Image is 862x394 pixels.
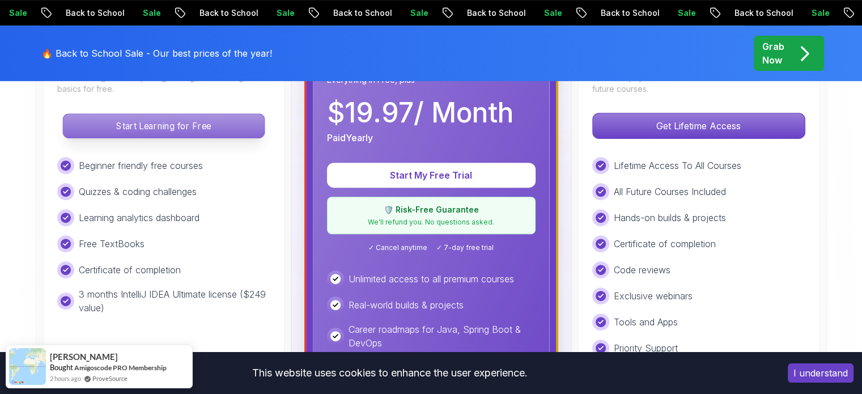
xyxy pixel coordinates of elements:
p: Hands-on builds & projects [614,211,726,224]
p: Lifetime Access To All Courses [614,159,741,172]
p: Career roadmaps for Java, Spring Boot & DevOps [349,323,536,350]
span: [PERSON_NAME] [50,352,118,362]
button: Start My Free Trial [327,163,536,188]
p: 3 months IntelliJ IDEA Ultimate license ($249 value) [79,287,270,315]
a: ProveSource [92,374,128,383]
a: Get Lifetime Access [592,120,805,132]
p: Back to School [322,7,399,19]
p: Back to School [456,7,533,19]
p: Back to School [723,7,800,19]
p: 🛡️ Risk-Free Guarantee [334,204,528,215]
button: Accept cookies [788,363,853,383]
p: Quizzes & coding challenges [79,185,197,198]
p: Certificate of completion [614,237,716,251]
p: Sale [800,7,836,19]
p: Priority Support [614,341,678,355]
a: Start Learning for Free [57,120,270,132]
p: Sale [399,7,435,19]
div: This website uses cookies to enhance the user experience. [9,361,771,385]
p: Beginner friendly free courses [79,159,203,172]
p: Back to School [54,7,131,19]
p: Tools and Apps [614,315,678,329]
p: Free TextBooks [79,237,145,251]
p: Back to School [589,7,666,19]
p: Grab Now [762,40,784,67]
p: Sale [265,7,302,19]
span: ✓ 7-day free trial [436,243,494,252]
p: $ 19.97 / Month [327,99,513,126]
p: All Future Courses Included [614,185,726,198]
p: Get Lifetime Access [593,113,805,138]
span: ✓ Cancel anytime [368,243,427,252]
span: Bought [50,363,73,372]
p: Paid Yearly [327,131,373,145]
p: Sale [666,7,703,19]
a: Start My Free Trial [327,170,536,181]
p: One-time payment for lifetime access to all current and future courses. [592,72,805,95]
p: Real-world builds & projects [349,298,464,312]
p: Learning analytics dashboard [79,211,199,224]
p: Exclusive webinars [614,289,693,303]
p: Code reviews [614,263,670,277]
p: Back to School [188,7,265,19]
p: Ideal for beginners exploring coding and learning the basics for free. [57,72,270,95]
p: Unlimited access to all premium courses [349,272,514,286]
span: 2 hours ago [50,374,81,383]
p: 🔥 Back to School Sale - Our best prices of the year! [41,46,272,60]
p: Start Learning for Free [63,114,264,138]
p: Start My Free Trial [341,168,522,182]
p: Certificate of completion [79,263,181,277]
img: provesource social proof notification image [9,348,46,385]
p: We'll refund you. No questions asked. [334,218,528,227]
a: Amigoscode PRO Membership [74,363,167,372]
button: Start Learning for Free [62,113,265,138]
p: Sale [533,7,569,19]
button: Get Lifetime Access [592,113,805,139]
p: Sale [131,7,168,19]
